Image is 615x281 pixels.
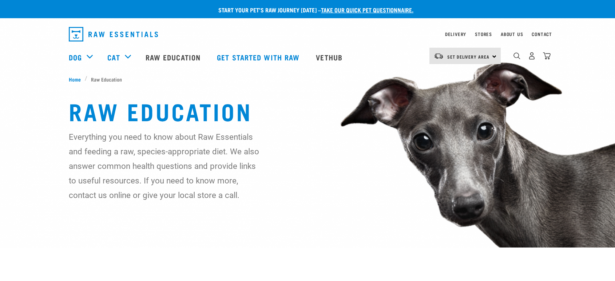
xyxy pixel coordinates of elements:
img: user.png [528,52,536,60]
a: Dog [69,52,82,63]
h1: Raw Education [69,98,546,124]
p: Everything you need to know about Raw Essentials and feeding a raw, species-appropriate diet. We ... [69,130,260,202]
span: Set Delivery Area [447,55,489,58]
a: Delivery [445,33,466,35]
a: Cat [107,52,120,63]
a: Raw Education [138,43,210,72]
img: Raw Essentials Logo [69,27,158,41]
img: van-moving.png [434,53,444,59]
a: Stores [475,33,492,35]
nav: dropdown navigation [63,24,552,44]
a: Get started with Raw [210,43,309,72]
a: Home [69,75,85,83]
a: Vethub [309,43,352,72]
a: About Us [501,33,523,35]
span: Home [69,75,81,83]
img: home-icon-1@2x.png [513,52,520,59]
a: take our quick pet questionnaire. [321,8,413,11]
nav: breadcrumbs [69,75,546,83]
img: home-icon@2x.png [543,52,551,60]
a: Contact [532,33,552,35]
